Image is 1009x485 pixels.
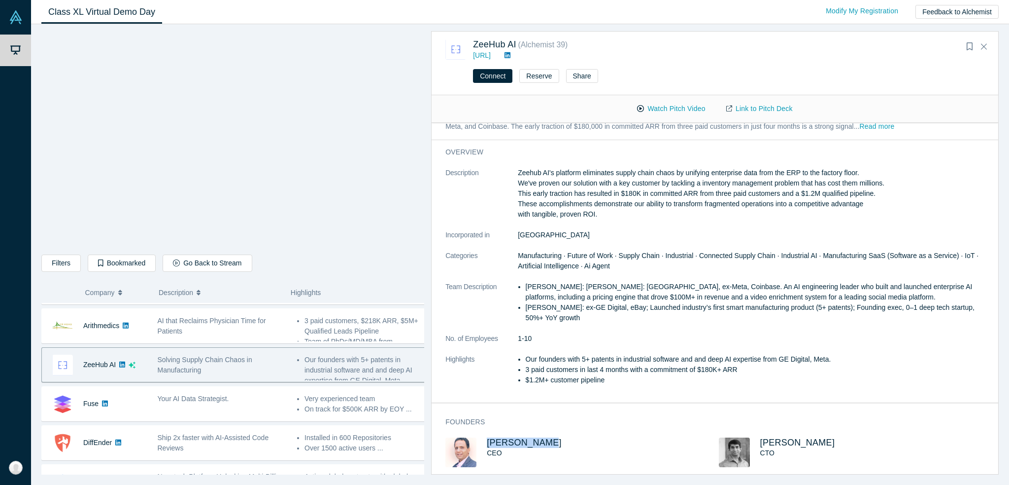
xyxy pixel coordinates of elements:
button: Read more [859,121,894,133]
button: Close [976,39,991,55]
li: Over 1500 active users ... [304,443,426,453]
p: [PERSON_NAME]: [PERSON_NAME]: [GEOGRAPHIC_DATA], ex-Meta, Coinbase. An AI engineering leader who ... [526,282,992,302]
button: Watch Pitch Video [627,100,715,117]
a: [URL] [473,51,491,59]
dt: Incorporated in [445,230,518,251]
dt: Team Description [445,282,518,334]
li: 3 paid customers, $218K ARR, $5M+ Qualified Leads Pipeline [304,316,426,336]
li: Team of PhDs/MD/MBA from [GEOGRAPHIC_DATA], [GEOGRAPHIC_DATA] and UMich. ... [304,336,426,368]
button: Bookmarked [88,255,156,272]
img: ZeeHub AI's Logo [445,39,466,60]
a: Arithmedics [83,322,119,330]
a: ZeeHub AI [83,361,116,369]
button: Share [566,69,598,83]
a: DiffEnder [83,439,112,447]
button: Bookmark [963,40,976,54]
dt: Highlights [445,354,518,396]
dt: No. of Employees [445,334,518,354]
img: Vlad Stoicescu's Account [9,461,23,475]
span: AI that Reclaims Physician Time for Patients [158,317,266,335]
p: Zeehub AI's platform eliminates supply chain chaos by unifying enterprise data from the ERP to th... [518,168,992,220]
dd: [GEOGRAPHIC_DATA] [518,230,992,240]
dd: 1-10 [518,334,992,344]
li: Our founders with 5+ patents in industrial software and and deep AI expertise from GE Digital, Meta. [526,354,992,365]
img: Shekhar Nirkhe's Profile Image [719,438,750,467]
li: On track for $500K ARR by EOY ... [304,404,426,414]
a: Link to Pitch Deck [716,100,803,117]
button: Filters [41,255,81,272]
li: $1.2M+ customer pipeline [526,375,992,385]
span: Highlights [291,289,321,297]
button: Go Back to Stream [163,255,252,272]
button: Connect [473,69,512,83]
h3: overview [445,147,978,157]
li: Very experienced team [304,394,426,404]
button: Description [159,282,280,303]
span: Your AI Data Strategist. [158,395,229,403]
span: Ship 2x faster with AI-Assisted Code Reviews [158,434,269,452]
li: 3 paid customers in last 4 months with a commitment of $180K+ ARR [526,365,992,375]
dt: Description [445,168,518,230]
svg: dsa ai sparkles [129,362,135,369]
img: Alchemist Vault Logo [9,10,23,24]
img: ZeeHub AI's Logo [52,355,73,375]
a: Class XL Virtual Demo Day [41,0,162,24]
a: [PERSON_NAME] [760,438,835,448]
li: Our founders with 5+ patents in industrial software and and deep AI expertise from GE Digital, Me... [304,355,426,386]
p: [PERSON_NAME]: ex‑GE Digital, eBay; Launched industry’s first smart manufacturing product (5+ pat... [526,302,992,323]
span: Manufacturing · Future of Work · Supply Chain · Industrial · Connected Supply Chain · Industrial ... [518,252,978,270]
h3: Founders [445,417,978,427]
span: CTO [760,449,774,457]
span: Company [85,282,115,303]
button: Reserve [519,69,559,83]
span: Description [159,282,193,303]
a: Modify My Registration [815,2,908,20]
img: Fuse's Logo [52,394,73,414]
img: Arithmedics's Logo [52,316,73,336]
small: ( Alchemist 39 ) [518,40,568,49]
iframe: Zeehub AI [42,32,424,247]
span: CEO [487,449,502,457]
a: Fuse [83,400,99,408]
img: Nilesh Dixit's Profile Image [445,438,476,467]
a: ZeeHub AI [473,39,516,49]
a: [PERSON_NAME] [487,438,562,448]
dt: Categories [445,251,518,282]
li: Installed in 600 Repositories [304,433,426,443]
button: Feedback to Alchemist [915,5,999,19]
span: Solving Supply Chain Chaos in Manufacturing [158,356,252,374]
img: DiffEnder's Logo [52,433,73,453]
button: Company [85,282,149,303]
